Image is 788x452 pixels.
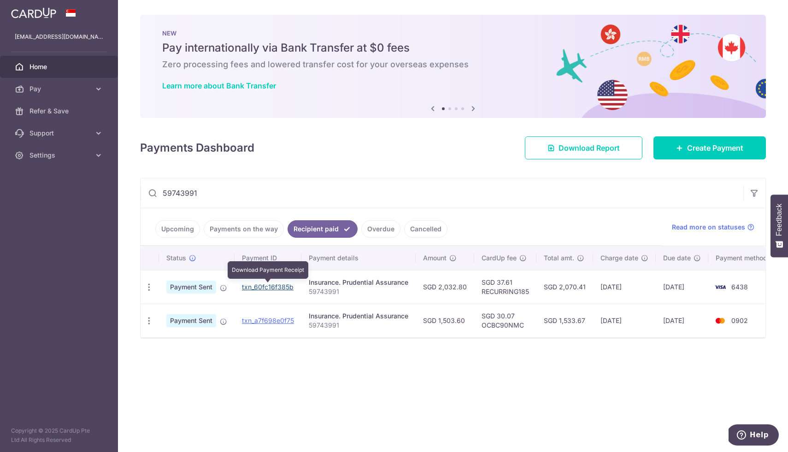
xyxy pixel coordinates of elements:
[309,287,408,296] p: 59743991
[162,81,276,90] a: Learn more about Bank Transfer
[559,142,620,153] span: Download Report
[416,270,474,304] td: SGD 2,032.80
[711,315,729,326] img: Bank Card
[711,282,729,293] img: Bank Card
[731,317,748,324] span: 0902
[166,314,216,327] span: Payment Sent
[242,283,294,291] a: txn_60fc16f385b
[11,7,56,18] img: CardUp
[600,253,638,263] span: Charge date
[708,246,778,270] th: Payment method
[166,253,186,263] span: Status
[29,84,90,94] span: Pay
[770,194,788,257] button: Feedback - Show survey
[544,253,574,263] span: Total amt.
[140,140,254,156] h4: Payments Dashboard
[423,253,447,263] span: Amount
[309,311,408,321] div: Insurance. Prudential Assurance
[474,270,536,304] td: SGD 37.61 RECURRING185
[687,142,743,153] span: Create Payment
[228,261,308,279] div: Download Payment Receipt
[166,281,216,294] span: Payment Sent
[162,29,744,37] p: NEW
[204,220,284,238] a: Payments on the way
[140,15,766,118] img: Bank transfer banner
[309,278,408,287] div: Insurance. Prudential Assurance
[15,32,103,41] p: [EMAIL_ADDRESS][DOMAIN_NAME]
[656,270,708,304] td: [DATE]
[309,321,408,330] p: 59743991
[141,178,743,208] input: Search by recipient name, payment id or reference
[474,304,536,337] td: SGD 30.07 OCBC90NMC
[29,62,90,71] span: Home
[162,59,744,70] h6: Zero processing fees and lowered transfer cost for your overseas expenses
[29,151,90,160] span: Settings
[416,304,474,337] td: SGD 1,503.60
[593,270,656,304] td: [DATE]
[301,246,416,270] th: Payment details
[593,304,656,337] td: [DATE]
[663,253,691,263] span: Due date
[729,424,779,447] iframe: Opens a widget where you can find more information
[162,41,744,55] h5: Pay internationally via Bank Transfer at $0 fees
[653,136,766,159] a: Create Payment
[536,304,593,337] td: SGD 1,533.67
[404,220,447,238] a: Cancelled
[29,106,90,116] span: Refer & Save
[482,253,517,263] span: CardUp fee
[536,270,593,304] td: SGD 2,070.41
[775,204,783,236] span: Feedback
[155,220,200,238] a: Upcoming
[672,223,754,232] a: Read more on statuses
[235,246,301,270] th: Payment ID
[656,304,708,337] td: [DATE]
[288,220,358,238] a: Recipient paid
[29,129,90,138] span: Support
[525,136,642,159] a: Download Report
[242,317,294,324] a: txn_a7f698e0f75
[361,220,400,238] a: Overdue
[672,223,745,232] span: Read more on statuses
[731,283,748,291] span: 6438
